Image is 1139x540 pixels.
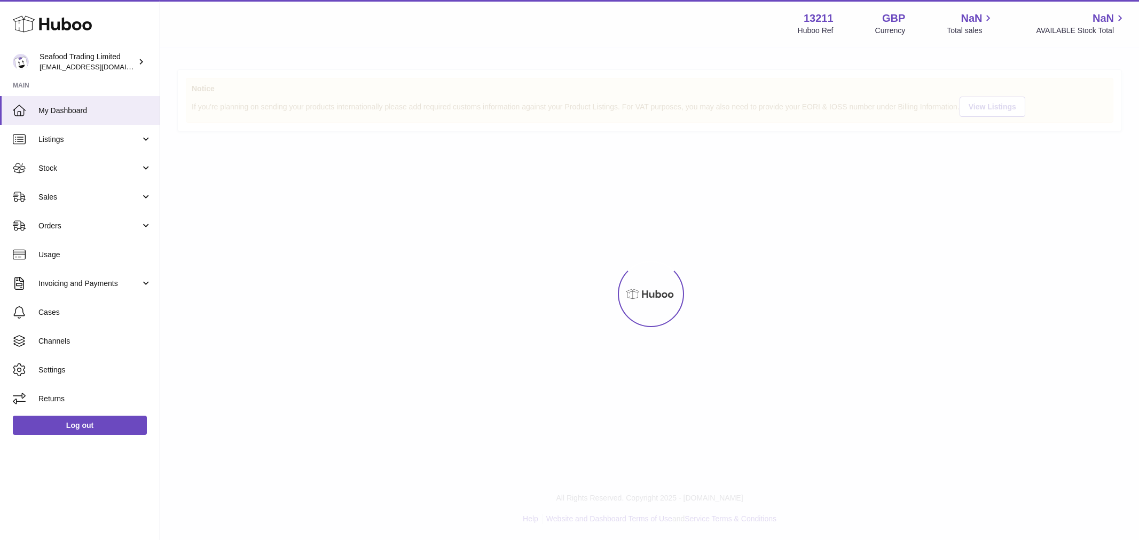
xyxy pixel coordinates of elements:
span: Listings [38,134,140,145]
a: NaN AVAILABLE Stock Total [1036,11,1126,36]
span: My Dashboard [38,106,152,116]
span: AVAILABLE Stock Total [1036,26,1126,36]
strong: GBP [882,11,905,26]
span: NaN [1093,11,1114,26]
div: Currency [875,26,906,36]
span: Usage [38,250,152,260]
span: Total sales [947,26,994,36]
img: internalAdmin-13211@internal.huboo.com [13,54,29,70]
a: Log out [13,416,147,435]
span: Orders [38,221,140,231]
span: NaN [961,11,982,26]
strong: 13211 [804,11,834,26]
span: Returns [38,394,152,404]
span: Channels [38,336,152,346]
span: Sales [38,192,140,202]
span: Settings [38,365,152,375]
span: Stock [38,163,140,173]
span: Invoicing and Payments [38,279,140,289]
span: Cases [38,307,152,317]
div: Huboo Ref [798,26,834,36]
a: NaN Total sales [947,11,994,36]
div: Seafood Trading Limited [40,52,136,72]
span: [EMAIL_ADDRESS][DOMAIN_NAME] [40,62,157,71]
